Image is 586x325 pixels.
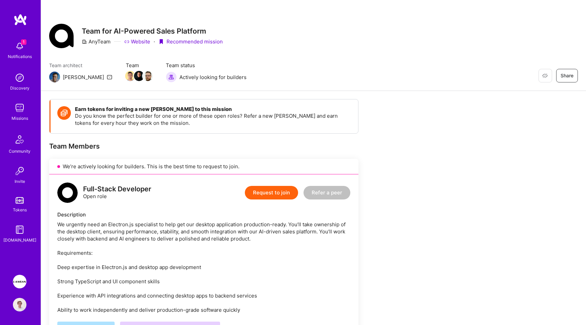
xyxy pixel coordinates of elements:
[21,39,26,45] span: 1
[12,115,28,122] div: Missions
[13,71,26,84] img: discovery
[13,275,26,288] img: Langan: AI-Copilot for Environmental Site Assessment
[179,74,247,81] span: Actively looking for builders
[154,38,155,45] div: ·
[49,62,112,69] span: Team architect
[13,39,26,53] img: bell
[11,275,28,288] a: Langan: AI-Copilot for Environmental Site Assessment
[57,183,78,203] img: logo
[143,70,152,82] a: Team Member Avatar
[561,72,573,79] span: Share
[75,112,351,127] p: Do you know the perfect builder for one or more of these open roles? Refer a new [PERSON_NAME] an...
[49,72,60,82] img: Team Architect
[16,197,24,204] img: tokens
[14,14,27,26] img: logo
[158,39,164,44] i: icon PurpleRibbon
[15,178,25,185] div: Invite
[11,298,28,311] a: User Avatar
[304,186,350,199] button: Refer a peer
[143,71,153,81] img: Team Member Avatar
[107,74,112,80] i: icon Mail
[83,186,151,200] div: Open role
[125,71,135,81] img: Team Member Avatar
[13,164,26,178] img: Invite
[82,39,87,44] i: icon CompanyGray
[83,186,151,193] div: Full-Stack Developer
[13,101,26,115] img: teamwork
[245,186,298,199] button: Request to join
[63,74,104,81] div: [PERSON_NAME]
[49,24,74,48] img: Company Logo
[135,70,143,82] a: Team Member Avatar
[3,236,36,244] div: [DOMAIN_NAME]
[57,221,350,313] div: We urgently need an Electron.js specialist to help get our desktop application production-ready. ...
[49,159,358,174] div: We’re actively looking for builders. This is the best time to request to join.
[82,27,223,35] h3: Team for AI-Powered Sales Platform
[57,106,71,120] img: Token icon
[126,70,135,82] a: Team Member Avatar
[57,211,350,218] div: Description
[13,298,26,311] img: User Avatar
[12,131,28,148] img: Community
[13,206,27,213] div: Tokens
[166,62,247,69] span: Team status
[13,223,26,236] img: guide book
[158,38,223,45] div: Recommended mission
[9,148,31,155] div: Community
[75,106,351,112] h4: Earn tokens for inviting a new [PERSON_NAME] to this mission
[556,69,578,82] button: Share
[8,53,32,60] div: Notifications
[82,38,111,45] div: AnyTeam
[126,62,152,69] span: Team
[124,38,150,45] a: Website
[542,73,548,78] i: icon EyeClosed
[10,84,30,92] div: Discovery
[134,71,144,81] img: Team Member Avatar
[49,142,358,151] div: Team Members
[166,72,177,82] img: Actively looking for builders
